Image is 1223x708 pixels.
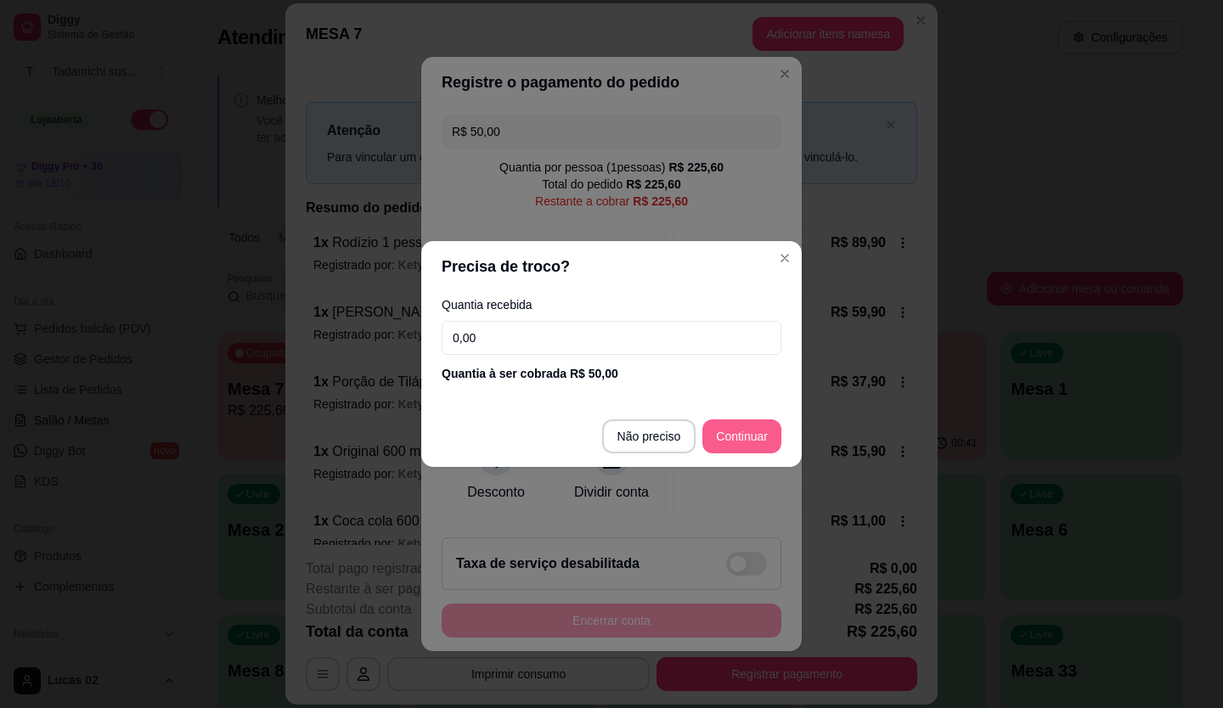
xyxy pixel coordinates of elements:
button: Continuar [702,419,781,453]
button: Close [771,244,798,272]
header: Precisa de troco? [421,241,802,292]
div: Quantia à ser cobrada R$ 50,00 [442,365,781,382]
label: Quantia recebida [442,299,781,311]
button: Não preciso [602,419,696,453]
